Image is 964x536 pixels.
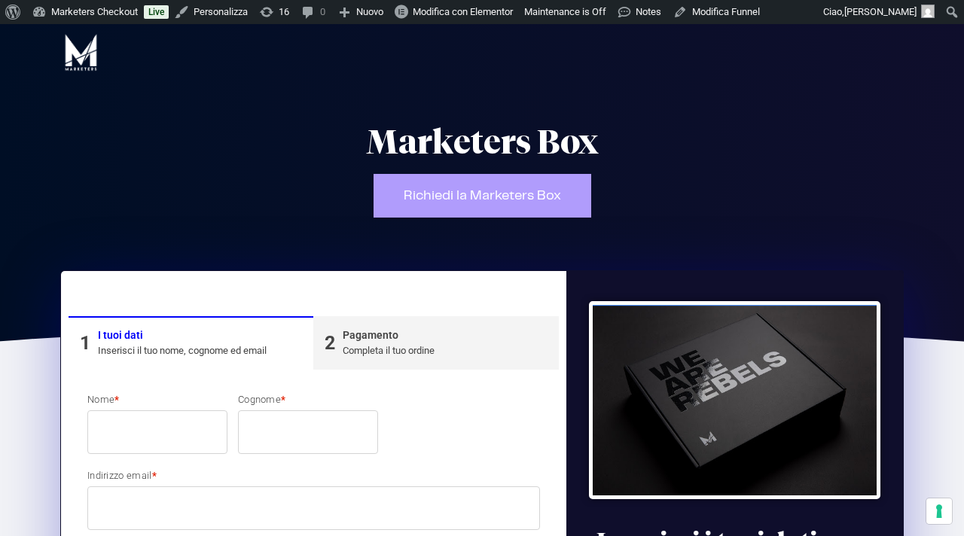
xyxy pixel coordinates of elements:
[211,126,753,159] h2: Marketers Box
[374,174,591,218] a: Richiedi la Marketers Box
[98,343,267,358] div: Inserisci il tuo nome, cognome ed email
[343,327,435,343] div: Pagamento
[69,316,313,370] a: 1I tuoi datiInserisci il tuo nome, cognome ed email
[12,477,57,522] iframe: Customerly Messenger Launcher
[926,498,952,524] button: Le tue preferenze relative al consenso per le tecnologie di tracciamento
[343,343,435,358] div: Completa il tuo ordine
[87,394,227,404] label: Nome
[325,329,335,358] div: 2
[144,5,169,19] a: Live
[238,394,378,404] label: Cognome
[313,316,558,370] a: 2PagamentoCompleta il tuo ordine
[87,471,540,480] label: Indirizzo email
[413,6,513,17] span: Modifica con Elementor
[844,6,917,17] span: [PERSON_NAME]
[404,189,561,203] span: Richiedi la Marketers Box
[80,329,90,358] div: 1
[98,327,267,343] div: I tuoi dati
